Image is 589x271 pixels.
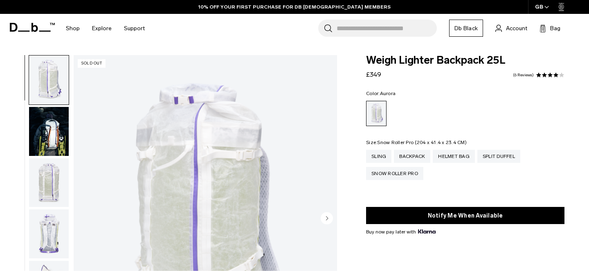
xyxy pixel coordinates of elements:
span: Snow Roller Pro (204 x 41.4 x 23.4 CM) [377,140,467,145]
a: Split Duffel [477,150,520,163]
img: Weigh_Lighter_Backpack_25L_1.png [29,56,69,104]
span: Aurora [380,91,396,96]
span: Bag [550,24,560,33]
a: Db Black [449,20,483,37]
button: Notify Me When Available [366,207,564,224]
legend: Size: [366,140,467,145]
span: Buy now pay later with [366,228,436,235]
img: Weigh_Lighter_Backpack_25L_2.png [29,158,69,207]
img: Weigh_Lighter_Backpack_25L_Lifestyle_new.png [29,107,69,156]
span: £349 [366,71,381,78]
span: Weigh Lighter Backpack 25L [366,55,564,66]
a: Backpack [394,150,430,163]
button: Weigh_Lighter_Backpack_25L_1.png [29,55,69,105]
a: Explore [92,14,112,43]
a: Helmet Bag [433,150,475,163]
button: Bag [540,23,560,33]
a: Snow Roller Pro [366,167,423,180]
button: Next slide [321,212,333,226]
span: Account [506,24,527,33]
button: Weigh_Lighter_Backpack_25L_2.png [29,158,69,208]
p: Sold Out [78,59,106,68]
img: Weigh_Lighter_Backpack_25L_3.png [29,209,69,258]
legend: Color: [366,91,396,96]
a: Sling [366,150,391,163]
a: Shop [66,14,80,43]
button: Weigh_Lighter_Backpack_25L_Lifestyle_new.png [29,107,69,156]
a: 6 reviews [513,73,534,77]
button: Weigh_Lighter_Backpack_25L_3.png [29,209,69,259]
img: {"height" => 20, "alt" => "Klarna"} [418,229,436,233]
a: Aurora [366,101,387,126]
a: 10% OFF YOUR FIRST PURCHASE FOR DB [DEMOGRAPHIC_DATA] MEMBERS [198,3,391,11]
a: Account [495,23,527,33]
a: Support [124,14,145,43]
nav: Main Navigation [60,14,151,43]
